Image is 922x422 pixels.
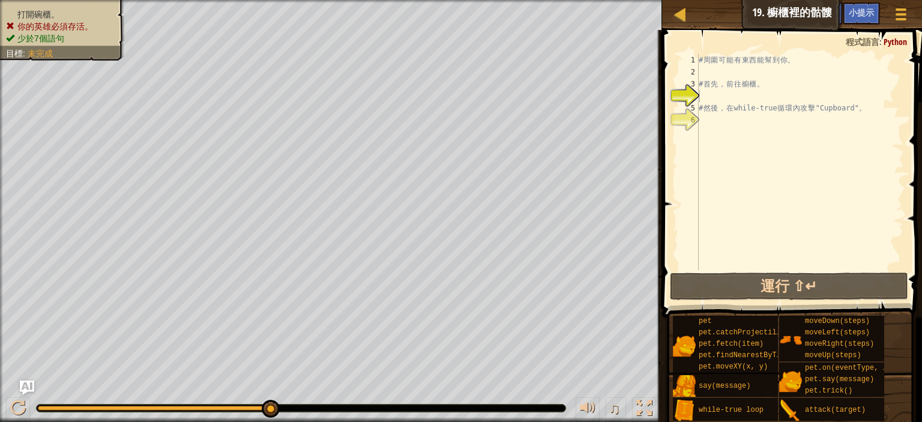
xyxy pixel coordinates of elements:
[805,406,866,414] span: attack(target)
[576,397,600,422] button: 調整音量
[673,399,696,422] img: portrait.png
[879,36,884,47] span: :
[679,78,699,90] div: 3
[608,399,620,417] span: ♫
[17,34,64,43] span: 少於7個語句
[679,102,699,114] div: 5
[23,49,28,58] span: :
[805,340,874,348] span: moveRight(steps)
[17,10,59,19] span: 打開碗櫃。
[606,397,626,422] button: ♫
[816,7,837,18] span: Ask AI
[632,397,656,422] button: 切換全螢幕
[849,7,874,18] span: 小提示
[673,375,696,398] img: portrait.png
[810,2,843,25] button: Ask AI
[699,317,712,325] span: pet
[805,364,917,372] span: pet.on(eventType, handler)
[679,54,699,66] div: 1
[699,382,750,390] span: say(message)
[805,375,874,384] span: pet.say(message)
[670,273,908,300] button: 運行 ⇧↵
[805,328,870,337] span: moveLeft(steps)
[6,20,115,32] li: 你的英雄必須存活。
[28,49,53,58] span: 未完成
[679,90,699,102] div: 4
[6,397,30,422] button: Ctrl + P: Play
[699,328,811,337] span: pet.catchProjectile(arrow)
[846,36,879,47] span: 程式語言
[884,36,907,47] span: Python
[699,351,815,360] span: pet.findNearestByType(type)
[673,334,696,357] img: portrait.png
[6,49,23,58] span: 目標
[779,370,802,393] img: portrait.png
[779,399,802,422] img: portrait.png
[17,22,93,31] span: 你的英雄必須存活。
[679,114,699,126] div: 6
[886,2,916,31] button: 顯示遊戲選單
[779,328,802,351] img: portrait.png
[699,340,764,348] span: pet.fetch(item)
[805,351,861,360] span: moveUp(steps)
[20,381,34,395] button: Ask AI
[699,363,768,371] span: pet.moveXY(x, y)
[6,8,115,20] li: 打開碗櫃。
[805,317,870,325] span: moveDown(steps)
[805,387,852,395] span: pet.trick()
[679,66,699,78] div: 2
[699,406,764,414] span: while-true loop
[6,32,115,44] li: 少於7個語句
